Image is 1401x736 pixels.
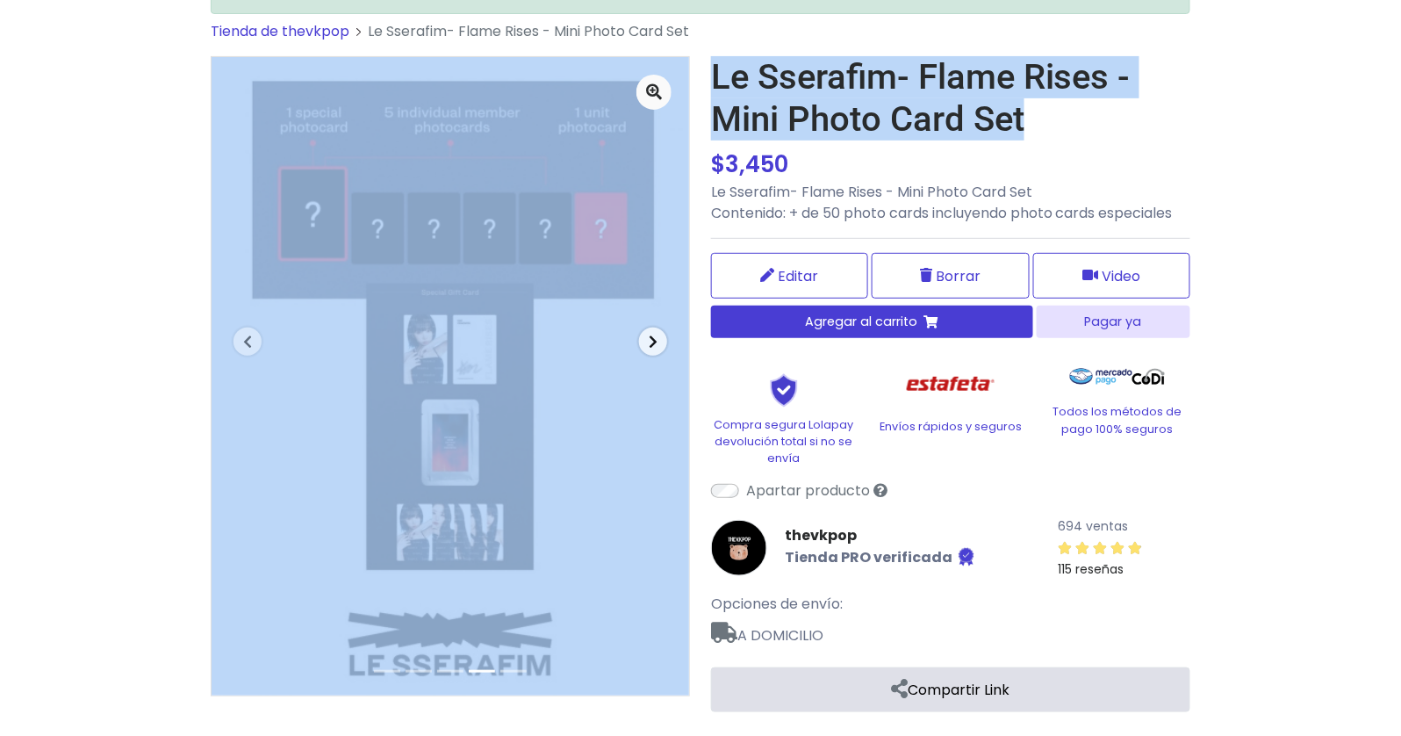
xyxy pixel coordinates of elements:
p: Le Sserafim- Flame Rises - Mini Photo Card Set Contenido: + de 50 photo cards incluyendo photo ca... [711,182,1190,224]
h1: Le Sserafim- Flame Rises - Mini Photo Card Set [711,56,1190,141]
span: Editar [779,265,819,287]
a: 115 reseñas [1059,537,1190,580]
p: Envíos rápidos y seguros [878,418,1024,435]
img: Codi Logo [1132,359,1165,394]
button: Video [1033,253,1190,299]
img: thevkpop [711,520,767,576]
span: 3,450 [725,148,788,180]
button: Agregar al carrito [711,306,1033,338]
i: Sólo tú verás el producto listado en tu tienda pero podrás venderlo si compartes su enlace directo [873,483,887,497]
p: Todos los métodos de pago 100% seguros [1045,403,1190,437]
small: 694 ventas [1059,517,1129,535]
nav: breadcrumb [211,21,1190,56]
label: Apartar producto [746,480,870,501]
span: Opciones de envío: [711,594,843,614]
img: Shield [740,373,828,407]
a: thevkpop [785,525,977,546]
span: Agregar al carrito [806,313,918,331]
a: Compartir Link [711,667,1190,712]
div: $ [711,148,1190,182]
span: Le Sserafim- Flame Rises - Mini Photo Card Set [368,21,689,41]
img: Estafeta Logo [893,359,1009,409]
div: 4.9 / 5 [1059,538,1143,559]
button: Pagar ya [1037,306,1190,338]
span: Video [1102,265,1140,287]
span: Borrar [936,265,981,287]
button: Borrar [872,253,1029,299]
img: Mercado Pago Logo [1070,359,1132,394]
b: Tienda PRO verificada [785,547,952,567]
p: Compra segura Lolapay devolución total si no se envía [711,416,857,467]
small: 115 reseñas [1059,560,1124,578]
span: A DOMICILIO [711,615,1190,646]
a: Editar [711,253,868,299]
img: Tienda verificada [956,546,977,567]
a: Tienda de thevkpop [211,21,349,41]
img: medium_1693704111606.jpeg [212,57,689,696]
